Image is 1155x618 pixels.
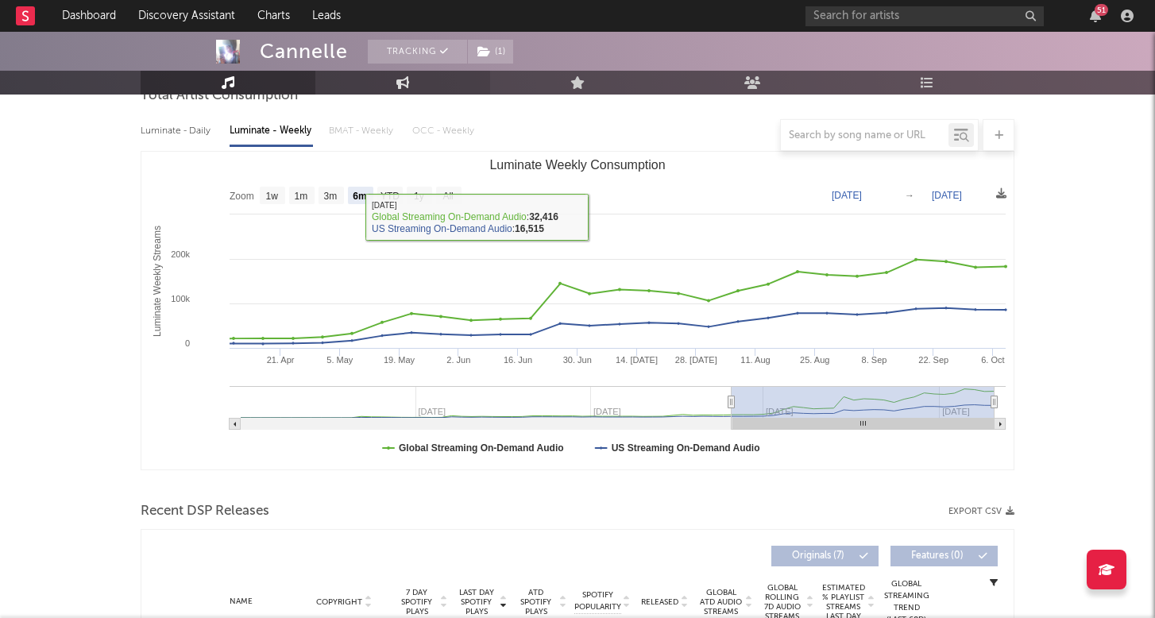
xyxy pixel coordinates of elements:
text: 19. May [384,355,415,365]
div: Luminate - Weekly [230,118,313,145]
span: Recent DSP Releases [141,502,269,521]
button: 51 [1090,10,1101,22]
text: 100k [171,294,190,303]
text: → [905,190,914,201]
span: Global ATD Audio Streams [699,588,743,616]
text: 11. Aug [740,355,770,365]
span: Copyright [316,597,362,607]
text: 5. May [326,355,353,365]
span: 7 Day Spotify Plays [396,588,438,616]
div: Luminate - Daily [141,118,214,145]
text: 2. Jun [446,355,470,365]
button: Features(0) [890,546,998,566]
span: Total Artist Consumption [141,87,298,106]
text: All [442,191,453,202]
button: Export CSV [948,507,1014,516]
div: 51 [1095,4,1108,16]
text: Zoom [230,191,254,202]
text: Luminate Weekly Consumption [489,158,665,172]
span: Released [641,597,678,607]
text: 25. Aug [800,355,829,365]
input: Search by song name or URL [781,129,948,142]
button: Originals(7) [771,546,879,566]
text: 0 [185,338,190,348]
text: 8. Sep [862,355,887,365]
span: Originals ( 7 ) [782,551,855,561]
input: Search for artists [805,6,1044,26]
text: YTD [380,191,400,202]
text: 28. [DATE] [675,355,717,365]
div: Name [189,596,293,608]
text: 1y [414,191,424,202]
text: 14. [DATE] [616,355,658,365]
svg: Luminate Weekly Consumption [141,152,1014,469]
text: 3m [324,191,338,202]
text: 200k [171,249,190,259]
button: (1) [468,40,513,64]
text: 16. Jun [504,355,532,365]
text: 21. Apr [267,355,295,365]
text: Global Streaming On-Demand Audio [399,442,564,454]
text: [DATE] [832,190,862,201]
text: 1m [295,191,308,202]
text: 22. Sep [918,355,948,365]
text: 6. Oct [981,355,1004,365]
span: Last Day Spotify Plays [455,588,497,616]
span: Features ( 0 ) [901,551,974,561]
text: US Streaming On-Demand Audio [612,442,760,454]
div: Cannelle [260,40,348,64]
button: Tracking [368,40,467,64]
text: 6m [353,191,366,202]
span: Spotify Popularity [574,589,621,613]
text: 1w [266,191,279,202]
span: ATD Spotify Plays [515,588,557,616]
text: Luminate Weekly Streams [152,226,163,337]
span: ( 1 ) [467,40,514,64]
text: 30. Jun [563,355,592,365]
text: [DATE] [932,190,962,201]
